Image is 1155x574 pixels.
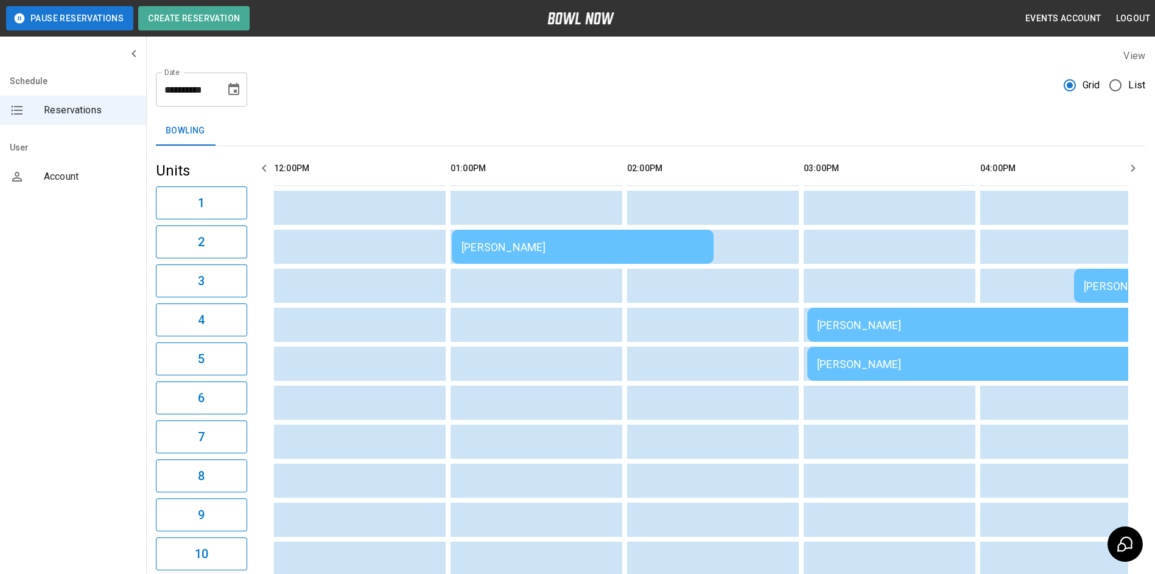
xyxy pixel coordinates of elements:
h6: 6 [198,388,205,408]
img: logo [547,12,614,24]
button: 6 [156,381,247,414]
h6: 8 [198,466,205,486]
button: 9 [156,498,247,531]
button: 4 [156,303,247,336]
button: Create Reservation [138,6,250,30]
button: 2 [156,225,247,258]
h6: 5 [198,349,205,369]
h6: 2 [198,232,205,252]
button: 5 [156,342,247,375]
h6: 3 [198,271,205,291]
th: 02:00PM [627,151,799,186]
h5: Units [156,161,247,180]
label: View [1123,50,1145,62]
span: List [1128,78,1145,93]
span: Grid [1083,78,1100,93]
span: Account [44,169,136,184]
button: Choose date, selected date is Aug 16, 2025 [222,77,246,102]
button: 8 [156,459,247,492]
button: 10 [156,537,247,570]
button: 3 [156,264,247,297]
th: 03:00PM [804,151,975,186]
h6: 1 [198,193,205,213]
div: inventory tabs [156,116,1145,146]
button: Events Account [1020,7,1106,30]
h6: 4 [198,310,205,330]
div: [PERSON_NAME] [462,241,704,253]
th: 12:00PM [274,151,446,186]
h6: 7 [198,427,205,447]
button: Logout [1111,7,1155,30]
button: Bowling [156,116,215,146]
button: Pause Reservations [6,6,133,30]
h6: 9 [198,505,205,525]
div: [PERSON_NAME] [817,319,1148,331]
h6: 10 [195,544,208,564]
div: [PERSON_NAME] [817,358,1148,370]
span: Reservations [44,103,136,118]
th: 01:00PM [451,151,622,186]
button: 1 [156,186,247,219]
button: 7 [156,420,247,453]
